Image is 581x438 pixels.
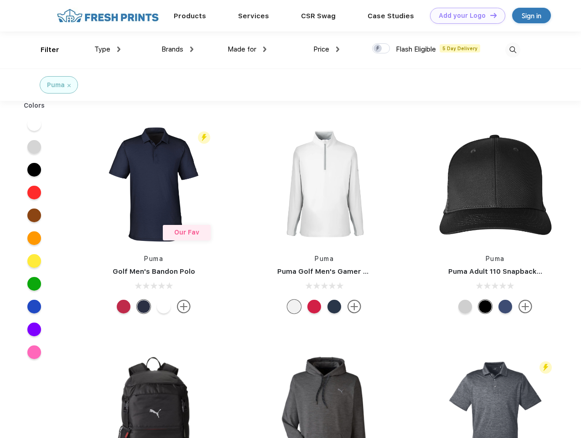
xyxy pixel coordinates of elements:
[519,300,532,313] img: more.svg
[174,229,199,236] span: Our Fav
[117,300,130,313] div: Ski Patrol
[498,300,512,313] div: Peacoat Qut Shd
[522,10,541,21] div: Sign in
[54,8,161,24] img: fo%20logo%202.webp
[327,300,341,313] div: Navy Blazer
[307,300,321,313] div: Ski Patrol
[315,255,334,262] a: Puma
[478,300,492,313] div: Pma Blk Pma Blk
[67,84,71,87] img: filter_cancel.svg
[458,300,472,313] div: Quarry Brt Whit
[396,45,436,53] span: Flash Eligible
[113,267,195,276] a: Golf Men's Bandon Polo
[17,101,52,110] div: Colors
[174,12,206,20] a: Products
[161,45,183,53] span: Brands
[313,45,329,53] span: Price
[336,47,339,52] img: dropdown.png
[198,131,210,144] img: flash_active_toggle.svg
[539,361,552,374] img: flash_active_toggle.svg
[486,255,505,262] a: Puma
[348,300,361,313] img: more.svg
[117,47,120,52] img: dropdown.png
[439,12,486,20] div: Add your Logo
[301,12,336,20] a: CSR Swag
[277,267,421,276] a: Puma Golf Men's Gamer Golf Quarter-Zip
[505,42,520,57] img: desktop_search.svg
[93,124,214,245] img: func=resize&h=266
[512,8,551,23] a: Sign in
[264,124,385,245] img: func=resize&h=266
[490,13,497,18] img: DT
[228,45,256,53] span: Made for
[177,300,191,313] img: more.svg
[190,47,193,52] img: dropdown.png
[94,45,110,53] span: Type
[287,300,301,313] div: Bright White
[157,300,171,313] div: Bright White
[137,300,150,313] div: Navy Blazer
[144,255,163,262] a: Puma
[435,124,556,245] img: func=resize&h=266
[41,45,59,55] div: Filter
[238,12,269,20] a: Services
[440,44,480,52] span: 5 Day Delivery
[47,80,65,90] div: Puma
[263,47,266,52] img: dropdown.png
